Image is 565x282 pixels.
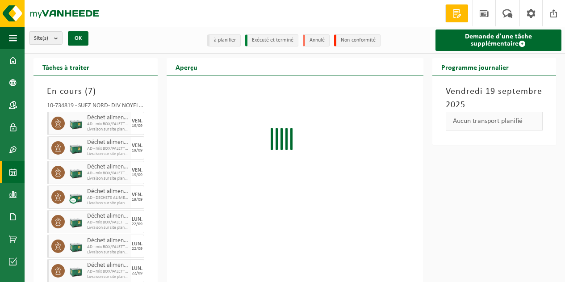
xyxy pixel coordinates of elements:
img: PB-LB-CU [69,190,83,204]
div: VEN. [132,192,142,198]
span: Déchet alimentaire, cat 3, contenant des produits d'origine animale, emballage synthétique [87,237,129,244]
div: 22/09 [132,222,142,227]
h3: Vendredi 19 septembre 2025 [446,85,543,112]
span: Livraison sur site planifiée [87,225,129,231]
span: Livraison sur site planifiée [87,274,129,280]
span: Déchet alimentaire, cat 3, contenant des produits d'origine animale, emballage synthétique [87,114,129,122]
span: Site(s) [34,32,50,45]
div: VEN. [132,168,142,173]
img: PB-LB-0680-HPE-GN-01 [69,215,83,228]
span: Déchet alimentaire, contenant des produits d'origine animale, non emballé, catégorie 3 [87,188,129,195]
li: Annulé [303,34,330,46]
div: LUN. [132,241,142,247]
div: 19/09 [132,198,142,202]
div: Aucun transport planifié [446,112,543,130]
img: PB-LB-0680-HPE-GN-01 [69,166,83,179]
span: Déchet alimentaire, cat 3, contenant des produits d'origine animale, emballage synthétique [87,164,129,171]
div: VEN. [132,143,142,148]
div: 10-734819 - SUEZ NORD- DIV NOYELLES GODAULT - NOYELLES GODAULT [47,103,144,112]
img: PB-LB-0680-HPE-GN-01 [69,240,83,253]
span: AD - mix BOX/PALETTES ALIMENTAIRE - [PERSON_NAME] [87,244,129,250]
span: AD - mix BOX/PALETTES ALIMENTAIRE - [PERSON_NAME] [87,269,129,274]
div: 22/09 [132,271,142,276]
li: Exécuté et terminé [245,34,298,46]
span: 7 [88,87,93,96]
span: AD - mix BOX/PALETTES ALIMENTAIRE - [PERSON_NAME] [87,171,129,176]
img: PB-LB-0680-HPE-GN-01 [69,141,83,155]
div: 22/09 [132,247,142,251]
div: VEN. [132,118,142,124]
span: Livraison sur site planifiée [87,250,129,255]
li: à planifier [207,34,241,46]
div: 19/09 [132,148,142,153]
div: 19/09 [132,173,142,177]
h2: Programme journalier [432,58,518,76]
span: Déchet alimentaire, cat 3, contenant des produits d'origine animale, emballage synthétique [87,262,129,269]
div: 19/09 [132,124,142,128]
h2: Aperçu [167,58,206,76]
span: Déchet alimentaire, cat 3, contenant des produits d'origine animale, emballage synthétique [87,139,129,146]
span: Livraison sur site planifiée [87,127,129,132]
h3: En cours ( ) [47,85,144,98]
span: Livraison sur site planifiée [87,201,129,206]
span: Déchet alimentaire, cat 3, contenant des produits d'origine animale, emballage synthétique [87,213,129,220]
span: AD - mix BOX/PALETTES ALIMENTAIRE - [PERSON_NAME] [87,122,129,127]
button: OK [68,31,88,46]
img: PB-LB-0680-HPE-GN-01 [69,117,83,130]
div: LUN. [132,266,142,271]
button: Site(s) [29,31,63,45]
li: Non-conformité [334,34,381,46]
a: Demande d'une tâche supplémentaire [435,29,562,51]
span: Livraison sur site planifiée [87,152,129,157]
img: PB-LB-0680-HPE-GN-01 [69,264,83,278]
span: AD - mix BOX/PALETTES ALIMENTAIRE - [PERSON_NAME] [87,220,129,225]
h2: Tâches à traiter [33,58,98,76]
span: Livraison sur site planifiée [87,176,129,181]
div: LUN. [132,217,142,222]
span: AD - mix BOX/PALETTES ALIMENTAIRE - [PERSON_NAME] [87,146,129,152]
span: AD - DECHETS ALIMENTAIRES NON EMBALLES - biobox [87,195,129,201]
